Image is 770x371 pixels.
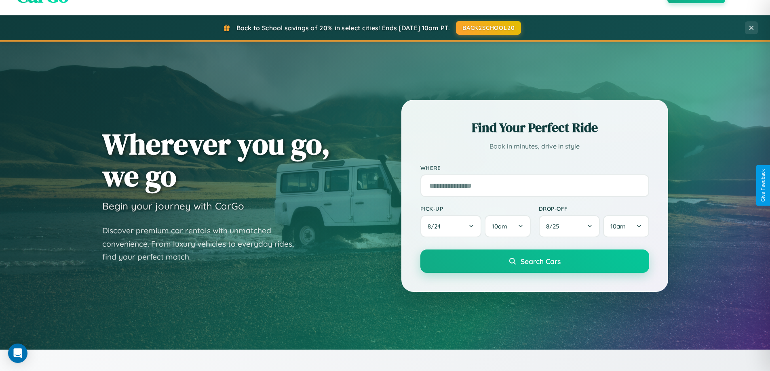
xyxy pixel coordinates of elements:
span: 10am [492,222,507,230]
div: Give Feedback [760,169,766,202]
span: 10am [610,222,626,230]
p: Discover premium car rentals with unmatched convenience. From luxury vehicles to everyday rides, ... [102,224,304,264]
button: 8/25 [539,215,600,237]
label: Pick-up [420,205,531,212]
p: Book in minutes, drive in style [420,140,649,152]
button: 8/24 [420,215,482,237]
button: BACK2SCHOOL20 [456,21,521,35]
label: Drop-off [539,205,649,212]
h2: Find Your Perfect Ride [420,119,649,136]
h3: Begin your journey with CarGo [102,200,244,212]
button: Search Cars [420,249,649,273]
button: 10am [603,215,649,237]
div: Open Intercom Messenger [8,344,27,363]
span: Search Cars [521,257,561,266]
h1: Wherever you go, we go [102,128,330,192]
span: 8 / 25 [546,222,563,230]
span: Back to School savings of 20% in select cities! Ends [DATE] 10am PT. [236,24,450,32]
span: 8 / 24 [428,222,445,230]
label: Where [420,164,649,171]
button: 10am [485,215,530,237]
